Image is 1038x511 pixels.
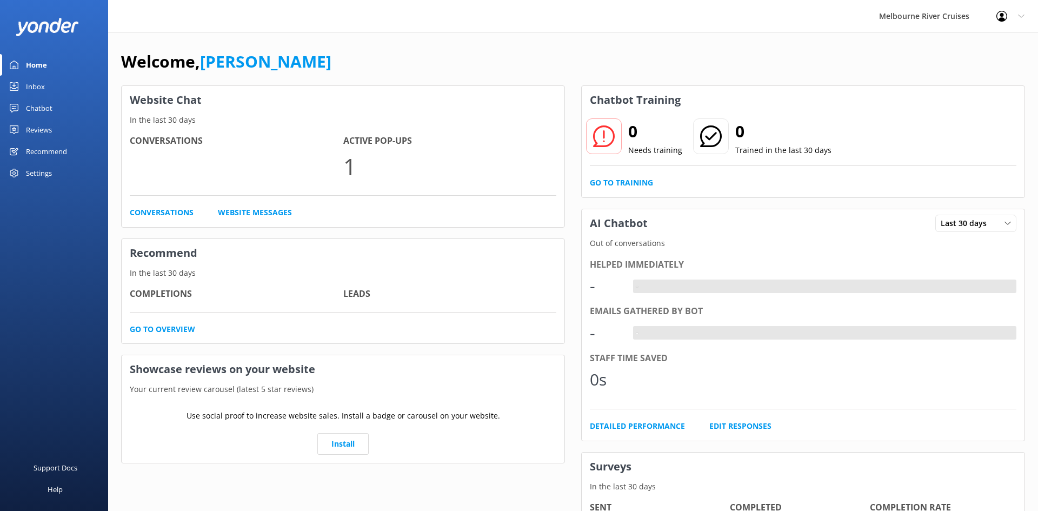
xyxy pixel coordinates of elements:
a: Go to Training [590,177,653,189]
p: 1 [343,148,557,184]
div: Settings [26,162,52,184]
a: Edit Responses [709,420,771,432]
div: 0s [590,367,622,393]
div: Recommend [26,141,67,162]
p: Trained in the last 30 days [735,144,831,156]
div: - [633,280,641,294]
div: Inbox [26,76,45,97]
p: Use social proof to increase website sales. Install a badge or carousel on your website. [187,410,500,422]
h3: AI Chatbot [582,209,656,237]
h3: Surveys [582,453,1024,481]
h2: 0 [628,118,682,144]
div: Chatbot [26,97,52,119]
span: Last 30 days [941,217,993,229]
h2: 0 [735,118,831,144]
h4: Active Pop-ups [343,134,557,148]
a: Install [317,433,369,455]
div: - [633,326,641,340]
h1: Welcome, [121,49,331,75]
div: - [590,320,622,346]
h4: Leads [343,287,557,301]
h3: Website Chat [122,86,564,114]
div: Help [48,479,63,500]
a: Conversations [130,207,194,218]
a: [PERSON_NAME] [200,50,331,72]
div: Helped immediately [590,258,1016,272]
p: In the last 30 days [122,114,564,126]
p: In the last 30 days [122,267,564,279]
div: Reviews [26,119,52,141]
h4: Conversations [130,134,343,148]
h3: Showcase reviews on your website [122,355,564,383]
h3: Recommend [122,239,564,267]
a: Detailed Performance [590,420,685,432]
img: yonder-white-logo.png [16,18,78,36]
div: Staff time saved [590,351,1016,366]
a: Go to overview [130,323,195,335]
h3: Chatbot Training [582,86,689,114]
h4: Completions [130,287,343,301]
div: Support Docs [34,457,77,479]
div: - [590,273,622,299]
p: In the last 30 days [582,481,1024,493]
a: Website Messages [218,207,292,218]
div: Home [26,54,47,76]
p: Out of conversations [582,237,1024,249]
div: Emails gathered by bot [590,304,1016,318]
p: Your current review carousel (latest 5 star reviews) [122,383,564,395]
p: Needs training [628,144,682,156]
